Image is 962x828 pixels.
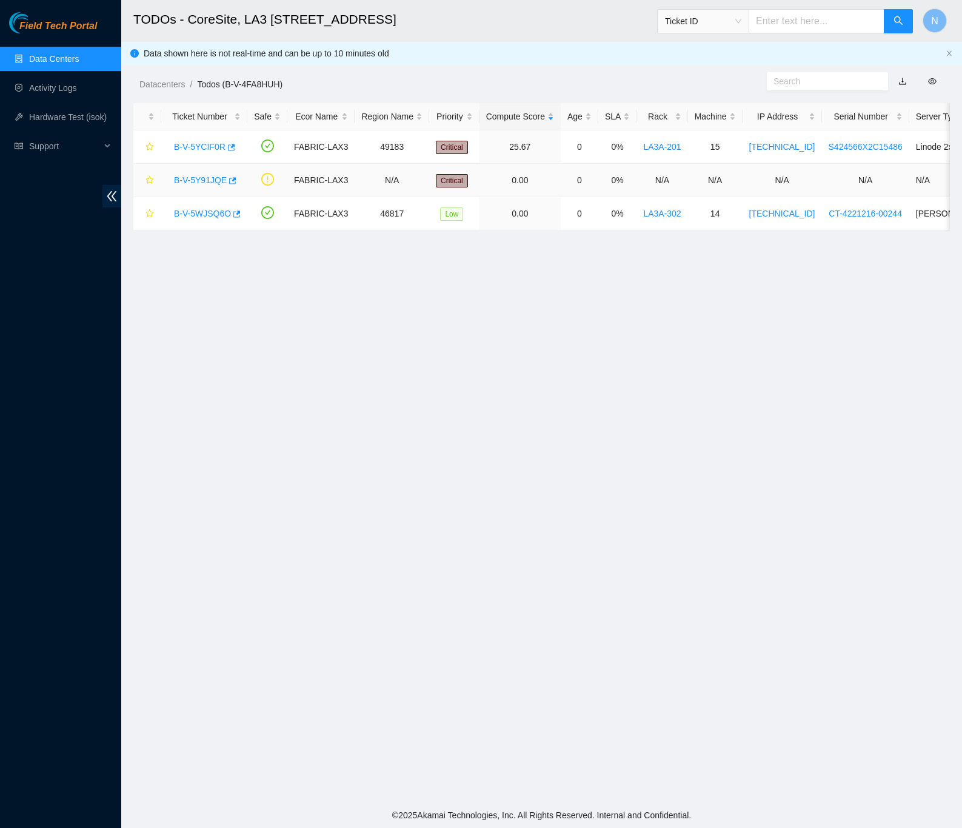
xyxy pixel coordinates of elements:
[688,197,743,231] td: 14
[140,137,155,157] button: star
[561,197,598,231] td: 0
[440,207,463,221] span: Low
[946,50,953,58] button: close
[9,22,97,38] a: Akamai TechnologiesField Tech Portal
[355,164,429,197] td: N/A
[749,209,815,218] a: [TECHNICAL_ID]
[436,174,468,187] span: Critical
[643,209,681,218] a: LA3A-302
[688,130,743,164] td: 15
[598,164,636,197] td: 0%
[140,170,155,190] button: star
[436,141,468,154] span: Critical
[773,75,872,88] input: Search
[884,9,913,33] button: search
[561,130,598,164] td: 0
[29,54,79,64] a: Data Centers
[261,140,274,152] span: check-circle
[287,164,355,197] td: FABRIC-LAX3
[561,164,598,197] td: 0
[665,12,741,30] span: Ticket ID
[743,164,822,197] td: N/A
[29,83,77,93] a: Activity Logs
[190,79,192,89] span: /
[19,21,97,32] span: Field Tech Portal
[898,76,907,86] a: download
[29,134,101,158] span: Support
[928,77,937,86] span: eye
[145,143,154,152] span: star
[598,197,636,231] td: 0%
[15,142,23,150] span: read
[197,79,282,89] a: Todos (B-V-4FA8HUH)
[355,197,429,231] td: 46817
[355,130,429,164] td: 49183
[145,176,154,186] span: star
[931,13,938,29] span: N
[121,803,962,828] footer: © 2025 Akamai Technologies, Inc. All Rights Reserved. Internal and Confidential.
[479,197,561,231] td: 0.00
[174,142,225,152] a: B-V-5YCIF0R
[889,72,916,91] button: download
[261,206,274,219] span: check-circle
[829,142,903,152] a: S424566X2C15486
[688,164,743,197] td: N/A
[822,164,909,197] td: N/A
[174,209,231,218] a: B-V-5WJSQ6O
[894,16,903,27] span: search
[598,130,636,164] td: 0%
[479,164,561,197] td: 0.00
[636,164,687,197] td: N/A
[749,9,884,33] input: Enter text here...
[102,185,121,207] span: double-left
[9,12,61,33] img: Akamai Technologies
[829,209,902,218] a: CT-4221216-00244
[479,130,561,164] td: 25.67
[140,204,155,223] button: star
[923,8,947,33] button: N
[287,197,355,231] td: FABRIC-LAX3
[139,79,185,89] a: Datacenters
[946,50,953,57] span: close
[145,209,154,219] span: star
[261,173,274,186] span: exclamation-circle
[287,130,355,164] td: FABRIC-LAX3
[749,142,815,152] a: [TECHNICAL_ID]
[643,142,681,152] a: LA3A-201
[29,112,107,122] a: Hardware Test (isok)
[174,175,227,185] a: B-V-5Y91JQE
